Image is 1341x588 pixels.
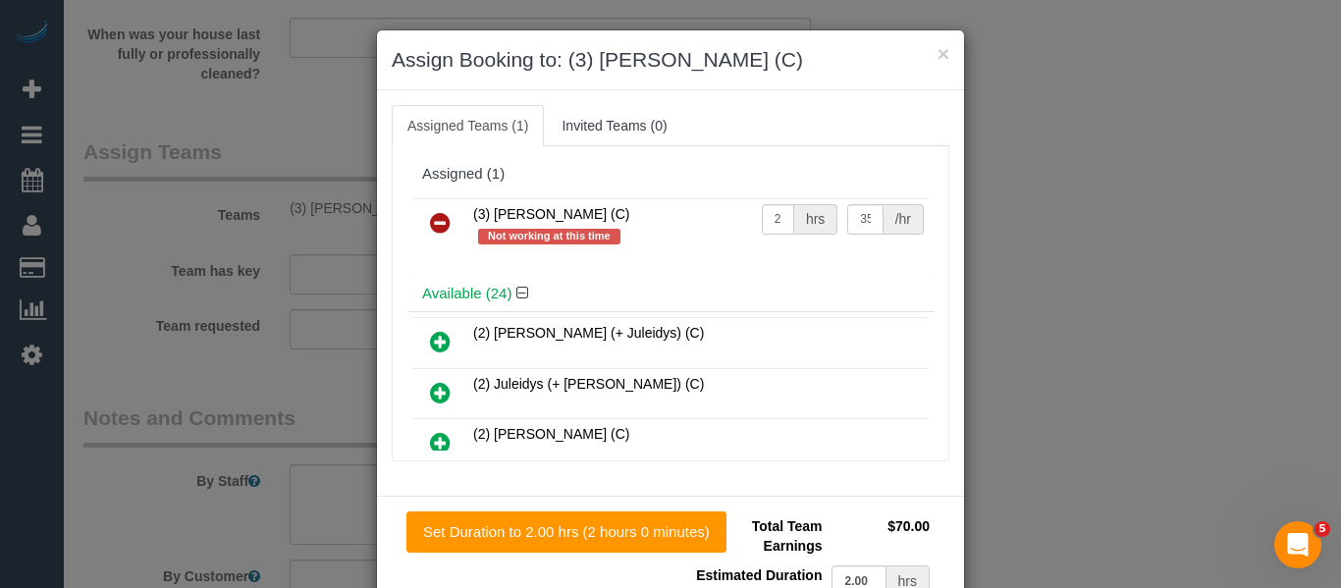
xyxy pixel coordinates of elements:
[696,567,822,583] span: Estimated Duration
[546,105,682,146] a: Invited Teams (0)
[1274,521,1321,568] iframe: Intercom live chat
[422,286,919,302] h4: Available (24)
[473,325,704,341] span: (2) [PERSON_NAME] (+ Juleidys) (C)
[392,105,544,146] a: Assigned Teams (1)
[827,511,935,561] td: $70.00
[473,426,629,442] span: (2) [PERSON_NAME] (C)
[473,376,704,392] span: (2) Juleidys (+ [PERSON_NAME]) (C)
[685,511,827,561] td: Total Team Earnings
[422,166,919,183] div: Assigned (1)
[406,511,726,553] button: Set Duration to 2.00 hrs (2 hours 0 minutes)
[938,43,949,64] button: ×
[473,206,629,222] span: (3) [PERSON_NAME] (C)
[478,229,620,244] span: Not working at this time
[392,45,949,75] h3: Assign Booking to: (3) [PERSON_NAME] (C)
[794,204,837,235] div: hrs
[884,204,924,235] div: /hr
[1314,521,1330,537] span: 5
